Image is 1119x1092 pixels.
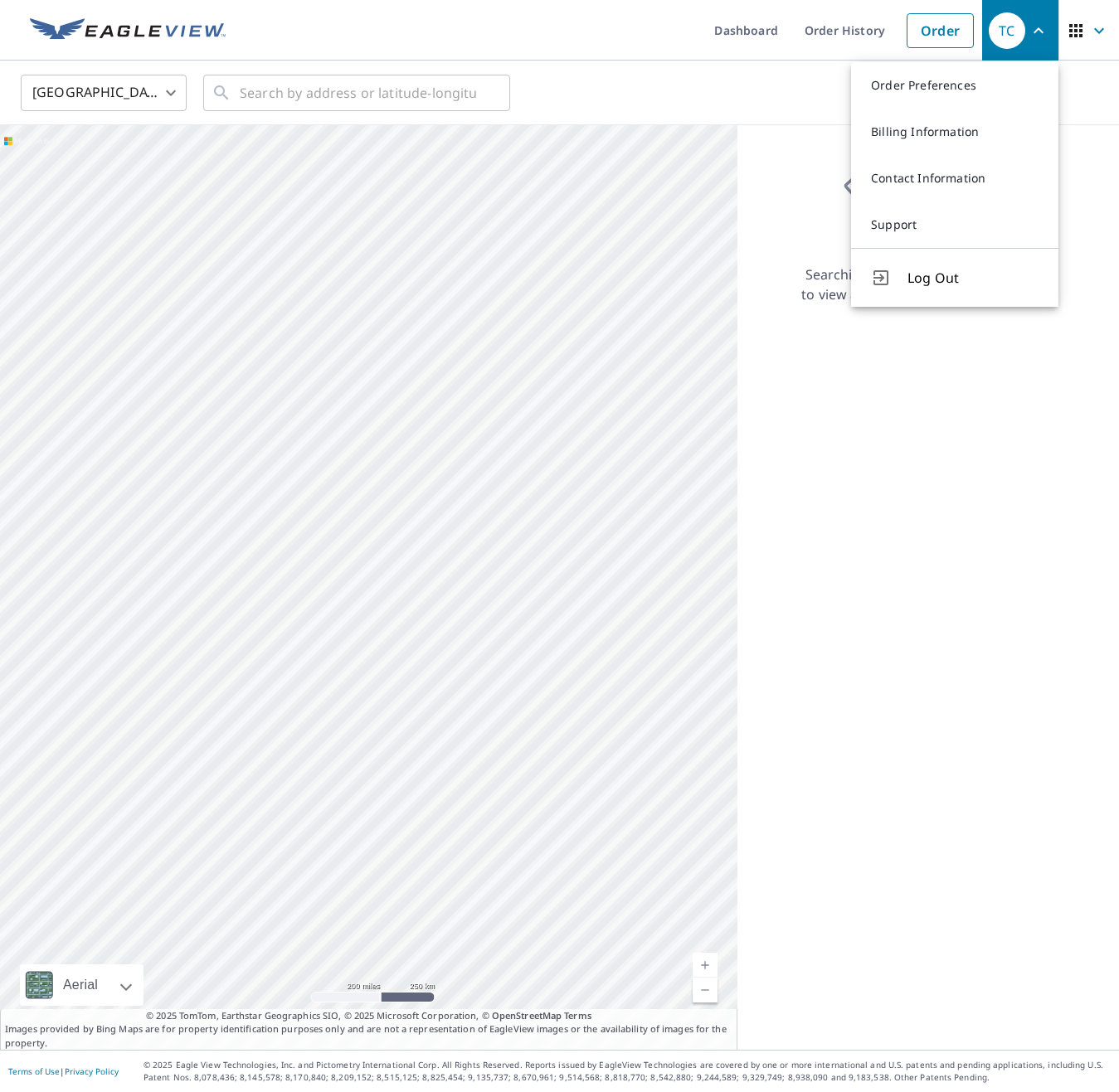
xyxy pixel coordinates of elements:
[58,964,103,1006] div: Aerial
[240,70,476,116] input: Search by address or latitude-longitude
[989,12,1025,49] div: TC
[851,62,1058,109] a: Order Preferences
[21,70,187,116] div: [GEOGRAPHIC_DATA]
[693,978,718,1002] a: Current Level 5, Zoom Out
[851,248,1058,307] button: Log Out
[907,13,974,48] a: Order
[492,1009,562,1022] a: OpenStreetMap
[800,265,1023,304] p: Searching for a property address to view a list of available products.
[851,201,1058,248] a: Support
[8,1066,119,1076] p: |
[65,1065,119,1077] a: Privacy Policy
[146,1009,591,1023] span: © 2025 TomTom, Earthstar Geographics SIO, © 2025 Microsoft Corporation, ©
[851,155,1058,201] a: Contact Information
[20,964,144,1006] div: Aerial
[8,1065,60,1077] a: Terms of Use
[693,953,718,978] a: Current Level 5, Zoom In
[144,1059,1111,1084] p: © 2025 Eagle View Technologies, Inc. and Pictometry International Corp. All Rights Reserved. Repo...
[851,109,1058,155] a: Billing Information
[564,1009,591,1022] a: Terms
[907,268,1039,288] span: Log Out
[30,18,226,43] img: EV Logo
